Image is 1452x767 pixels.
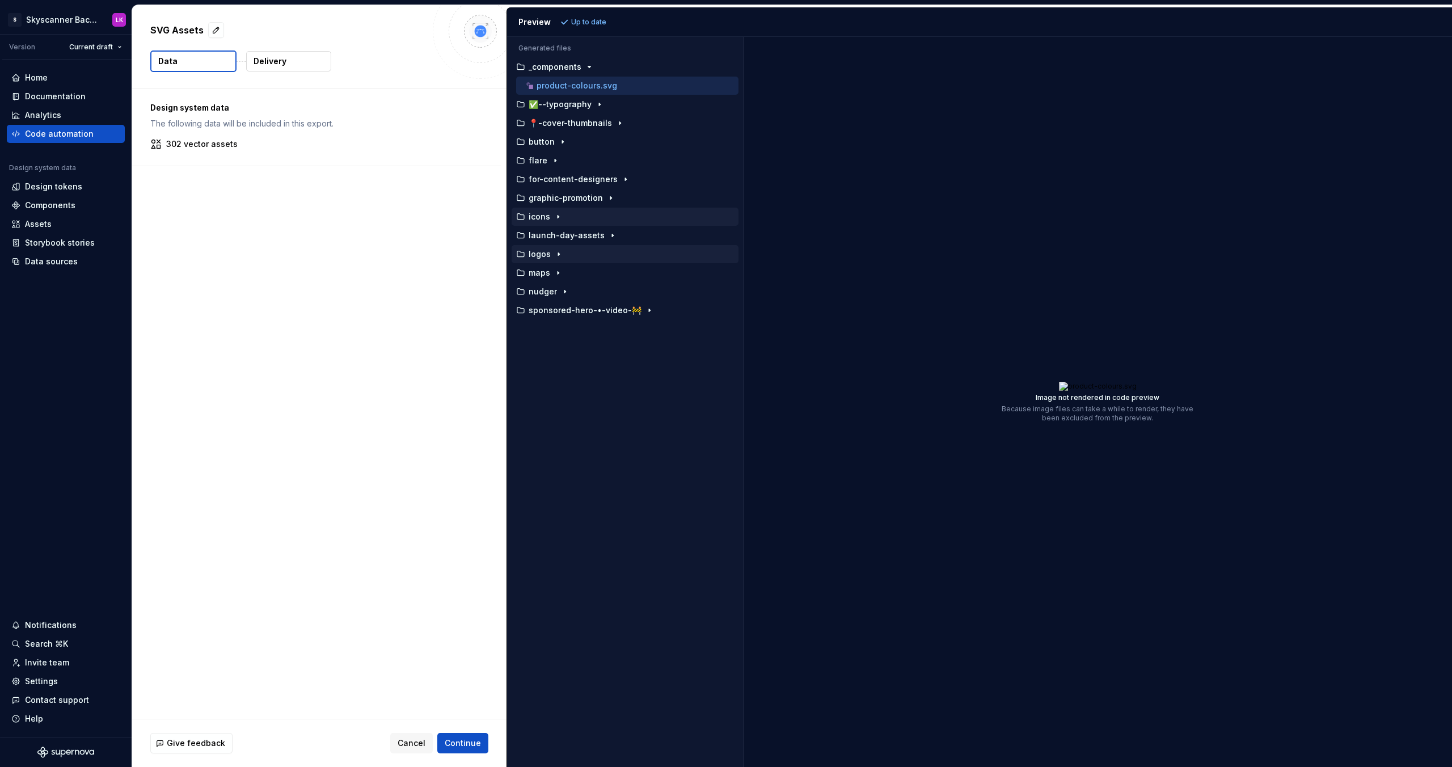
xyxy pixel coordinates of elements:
[25,694,89,706] div: Contact support
[7,635,125,653] button: Search ⌘K
[25,181,82,192] div: Design tokens
[445,737,481,749] span: Continue
[246,51,331,71] button: Delivery
[37,747,94,758] svg: Supernova Logo
[7,616,125,634] button: Notifications
[512,173,738,186] button: for-content-designers
[1059,382,1137,391] img: product-colours.svg
[529,306,641,315] p: sponsored-hero-•-video-🚧
[512,98,738,111] button: ✅--typography
[116,15,123,24] div: LK
[150,50,237,72] button: Data
[7,215,125,233] a: Assets
[512,304,738,317] button: sponsored-hero-•-video-🚧
[7,106,125,124] a: Analytics
[398,737,425,749] span: Cancel
[529,250,551,259] p: logos
[537,81,617,90] p: product-colours.svg
[512,154,738,167] button: flare
[512,285,738,298] button: nudger
[2,7,129,32] button: SSkyscanner BackpackLK
[8,13,22,27] div: S
[25,256,78,267] div: Data sources
[512,61,738,73] button: _components
[512,267,738,279] button: maps
[150,23,204,37] p: SVG Assets
[25,657,69,668] div: Invite team
[25,619,77,631] div: Notifications
[25,638,68,650] div: Search ⌘K
[571,18,606,27] p: Up to date
[26,14,99,26] div: Skyscanner Backpack
[516,79,738,92] button: product-colours.svg
[529,287,557,296] p: nudger
[150,733,233,753] button: Give feedback
[25,237,95,248] div: Storybook stories
[529,62,581,71] p: _components
[9,163,76,172] div: Design system data
[529,231,605,240] p: launch-day-assets
[69,43,113,52] span: Current draft
[512,229,738,242] button: launch-day-assets
[512,117,738,129] button: 📍-cover-thumbnails
[150,102,483,113] p: Design system data
[25,128,94,140] div: Code automation
[512,136,738,148] button: button
[437,733,488,753] button: Continue
[7,69,125,87] a: Home
[7,691,125,709] button: Contact support
[529,119,612,128] p: 📍-cover-thumbnails
[529,175,618,184] p: for-content-designers
[254,56,286,67] p: Delivery
[1002,393,1193,402] p: Image not rendered in code preview
[64,39,127,55] button: Current draft
[7,125,125,143] a: Code automation
[7,710,125,728] button: Help
[512,210,738,223] button: icons
[512,248,738,260] button: logos
[7,234,125,252] a: Storybook stories
[529,137,555,146] p: button
[7,196,125,214] a: Components
[518,16,551,28] div: Preview
[512,192,738,204] button: graphic-promotion
[167,737,225,749] span: Give feedback
[9,43,35,52] div: Version
[529,100,592,109] p: ✅--typography
[166,138,238,150] p: 302 vector assets
[25,218,52,230] div: Assets
[25,109,61,121] div: Analytics
[1002,404,1193,423] p: Because image files can take a while to render, they have been excluded from the preview.
[25,91,86,102] div: Documentation
[7,672,125,690] a: Settings
[518,44,732,53] p: Generated files
[529,156,547,165] p: flare
[25,200,75,211] div: Components
[390,733,433,753] button: Cancel
[7,178,125,196] a: Design tokens
[7,87,125,106] a: Documentation
[529,268,550,277] p: maps
[150,118,483,129] p: The following data will be included in this export.
[158,56,178,67] p: Data
[25,676,58,687] div: Settings
[7,252,125,271] a: Data sources
[529,212,550,221] p: icons
[529,193,603,203] p: graphic-promotion
[25,72,48,83] div: Home
[7,654,125,672] a: Invite team
[25,713,43,724] div: Help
